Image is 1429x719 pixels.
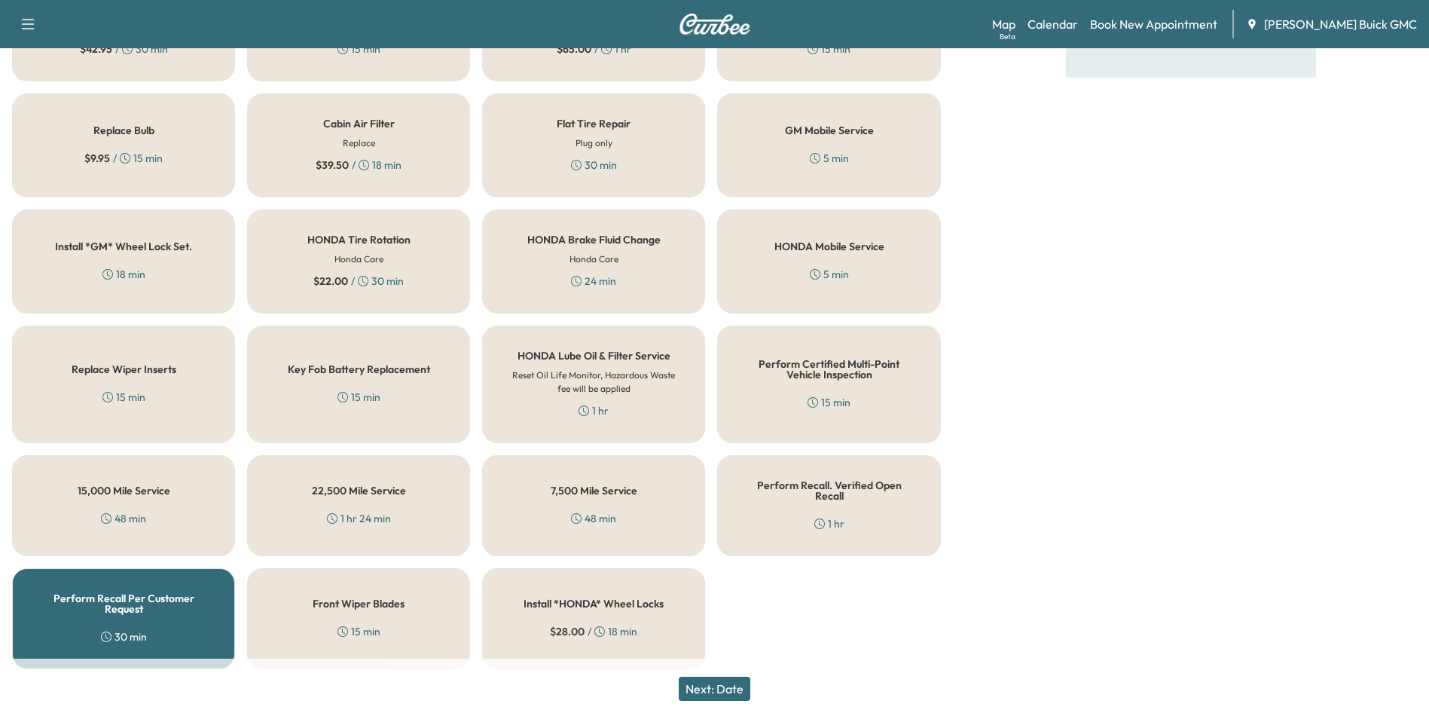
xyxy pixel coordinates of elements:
[774,241,884,252] h5: HONDA Mobile Service
[527,234,661,245] h5: HONDA Brake Fluid Change
[810,151,849,166] div: 5 min
[72,364,176,375] h5: Replace Wiper Inserts
[524,598,664,609] h5: Install *HONDA* Wheel Locks
[1027,15,1078,33] a: Calendar
[312,485,406,496] h5: 22,500 Mile Service
[679,14,751,35] img: Curbee Logo
[337,390,380,405] div: 15 min
[808,395,850,410] div: 15 min
[557,118,631,129] h5: Flat Tire Repair
[313,274,348,289] span: $ 22.00
[80,41,168,57] div: / 30 min
[102,267,145,282] div: 18 min
[1090,15,1217,33] a: Book New Appointment
[101,629,147,644] div: 30 min
[808,41,850,57] div: 15 min
[313,274,404,289] div: / 30 min
[1000,31,1015,42] div: Beta
[814,516,844,531] div: 1 hr
[313,598,405,609] h5: Front Wiper Blades
[327,511,391,526] div: 1 hr 24 min
[518,350,670,361] h5: HONDA Lube Oil & Filter Service
[80,41,112,57] span: $ 42.95
[550,624,637,639] div: / 18 min
[55,241,192,252] h5: Install *GM* Wheel Lock Set.
[84,151,163,166] div: / 15 min
[742,480,915,501] h5: Perform Recall. Verified Open Recall
[84,151,110,166] span: $ 9.95
[579,403,609,418] div: 1 hr
[571,511,616,526] div: 48 min
[550,624,585,639] span: $ 28.00
[288,364,430,375] h5: Key Fob Battery Replacement
[337,41,380,57] div: 15 min
[810,267,849,282] div: 5 min
[571,158,617,173] div: 30 min
[101,511,146,526] div: 48 min
[1264,15,1417,33] span: [PERSON_NAME] Buick GMC
[316,158,349,173] span: $ 39.50
[78,485,170,496] h5: 15,000 Mile Service
[334,252,383,266] h6: Honda Care
[742,359,915,380] h5: Perform Certified Multi-Point Vehicle Inspection
[679,677,750,701] button: Next: Date
[571,274,616,289] div: 24 min
[102,390,145,405] div: 15 min
[557,41,591,57] span: $ 65.00
[37,593,210,614] h5: Perform Recall Per Customer Request
[93,125,154,136] h5: Replace Bulb
[507,369,680,396] h6: Reset Oil Life Monitor, Hazardous Waste fee will be applied
[551,485,637,496] h5: 7,500 Mile Service
[307,234,411,245] h5: HONDA Tire Rotation
[992,15,1015,33] a: MapBeta
[569,252,618,266] h6: Honda Care
[576,136,612,150] h6: Plug only
[337,624,380,639] div: 15 min
[316,158,402,173] div: / 18 min
[557,41,631,57] div: / 1 hr
[343,136,375,150] h6: Replace
[785,125,874,136] h5: GM Mobile Service
[323,118,395,129] h5: Cabin Air Filter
